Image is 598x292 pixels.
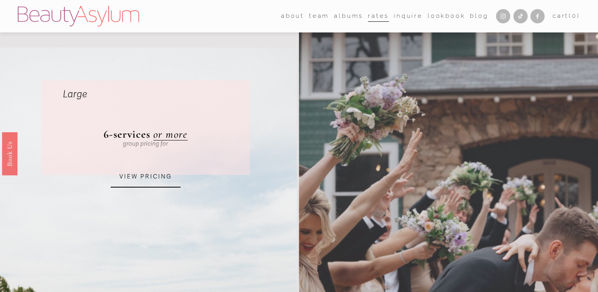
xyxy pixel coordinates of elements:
[281,10,304,22] a: folder dropdown
[309,10,329,22] a: folder dropdown
[470,10,488,22] a: Blog
[394,10,423,22] a: Inquire
[123,140,168,147] em: group pricing for
[428,10,465,22] a: Lookbook
[513,9,528,23] a: TikTok
[18,6,139,27] img: Beauty Asylum | Bridal Hair &amp; Makeup Charlotte &amp; Atlanta
[569,12,580,19] span: ( )
[111,166,181,188] a: VIEW PRICING
[63,88,87,100] em: Large
[281,11,304,21] span: about
[496,9,510,23] a: Instagram
[309,11,329,21] span: team
[153,127,188,141] a: or more
[572,12,577,19] span: 0
[2,132,17,175] a: Book Us
[334,10,363,22] a: albums
[368,10,389,22] a: Rates
[553,11,580,21] a: Cart(0)
[530,9,545,23] a: Facebook
[104,127,151,141] strong: 6-services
